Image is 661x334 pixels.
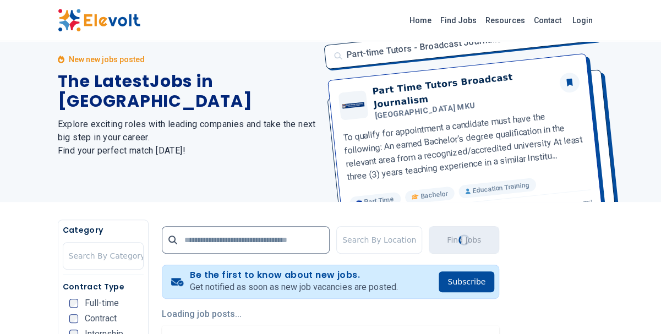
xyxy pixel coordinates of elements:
[85,299,119,308] span: Full-time
[606,281,661,334] iframe: Chat Widget
[63,225,144,236] h5: Category
[190,270,397,281] h4: Be the first to know about new jobs.
[529,12,566,29] a: Contact
[436,12,481,29] a: Find Jobs
[85,314,117,323] span: Contract
[58,72,318,111] h1: The Latest Jobs in [GEOGRAPHIC_DATA]
[405,12,436,29] a: Home
[162,308,499,321] p: Loading job posts...
[439,271,494,292] button: Subscribe
[58,118,318,157] h2: Explore exciting roles with leading companies and take the next big step in your career. Find you...
[429,226,499,254] button: Find JobsLoading...
[566,9,599,31] a: Login
[481,12,529,29] a: Resources
[69,314,78,323] input: Contract
[63,281,144,292] h5: Contract Type
[58,9,140,32] img: Elevolt
[69,54,145,65] p: New new jobs posted
[457,233,471,247] div: Loading...
[69,299,78,308] input: Full-time
[190,281,397,294] p: Get notified as soon as new job vacancies are posted.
